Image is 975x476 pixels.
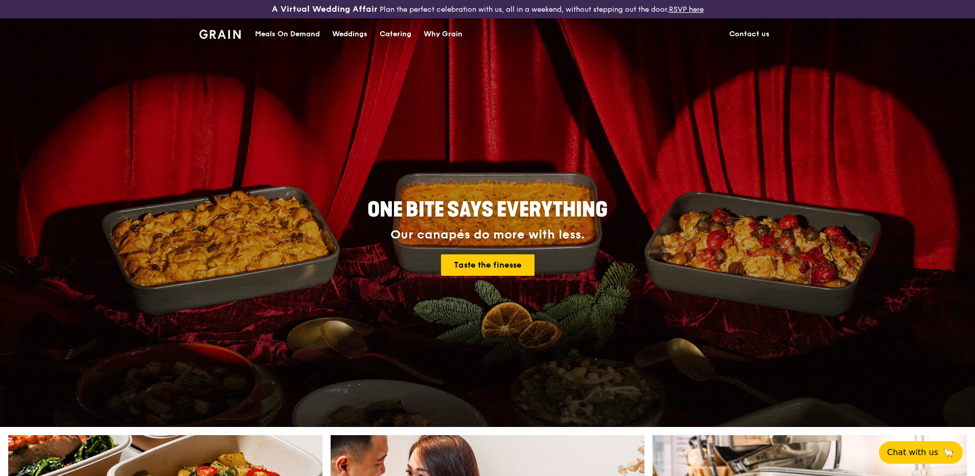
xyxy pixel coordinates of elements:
div: Our canapés do more with less. [304,228,671,242]
a: Taste the finesse [441,254,535,276]
div: Catering [380,19,411,50]
span: ONE BITE SAYS EVERYTHING [367,198,608,222]
a: Catering [374,19,417,50]
span: 🦙 [942,446,955,459]
a: RSVP here [669,5,704,14]
a: Why Grain [417,19,469,50]
button: Chat with us🦙 [879,441,963,464]
a: GrainGrain [199,18,241,49]
h3: A Virtual Wedding Affair [272,4,378,14]
img: Grain [199,30,241,39]
span: Chat with us [887,446,938,459]
div: Weddings [332,19,367,50]
div: Plan the perfect celebration with us, all in a weekend, without stepping out the door. [193,4,782,14]
a: Contact us [723,19,776,50]
div: Why Grain [424,19,462,50]
div: Meals On Demand [255,19,320,50]
a: Weddings [326,19,374,50]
